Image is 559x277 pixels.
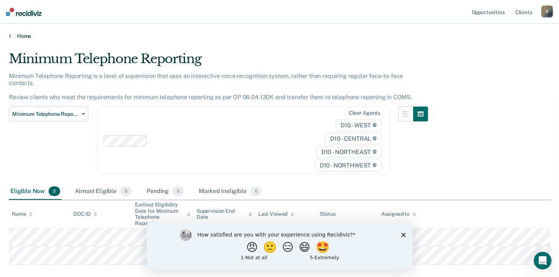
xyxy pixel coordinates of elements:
div: Eligible Now2 [9,183,62,200]
div: Name [12,211,33,217]
div: Status [320,211,336,217]
span: Minimum Telephone Reporting [12,111,79,117]
span: D10 - CENTRAL [325,133,382,144]
span: 0 [172,186,184,196]
a: Home [9,33,550,39]
p: Minimum Telephone Reporting is a level of supervision that uses an interactive voice recognition ... [9,72,412,101]
span: 2 [49,186,60,196]
img: Recidiviz [6,8,42,16]
div: Minimum Telephone Reporting [9,51,428,72]
div: Pending0 [145,183,185,200]
div: Marked Ineligible0 [197,183,263,200]
div: Last Viewed [258,211,294,217]
button: B [541,6,553,17]
div: Almost Eligible0 [73,183,133,200]
button: Minimum Telephone Reporting [9,107,88,121]
div: Earliest Eligibility Date for Minimum Telephone Reporting [135,202,191,227]
span: D10 - NORTHWEST [315,159,382,171]
div: Supervision End Date [197,208,252,221]
div: DOC ID [73,211,97,217]
span: D10 - WEST [336,119,382,131]
span: 0 [120,186,132,196]
span: D10 - NORTHEAST [316,146,382,158]
div: Clear agents [349,110,380,116]
iframe: Intercom live chat [534,252,552,270]
div: Assigned to [381,211,416,217]
iframe: Survey by Kim from Recidiviz [147,222,412,270]
span: 0 [250,186,262,196]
